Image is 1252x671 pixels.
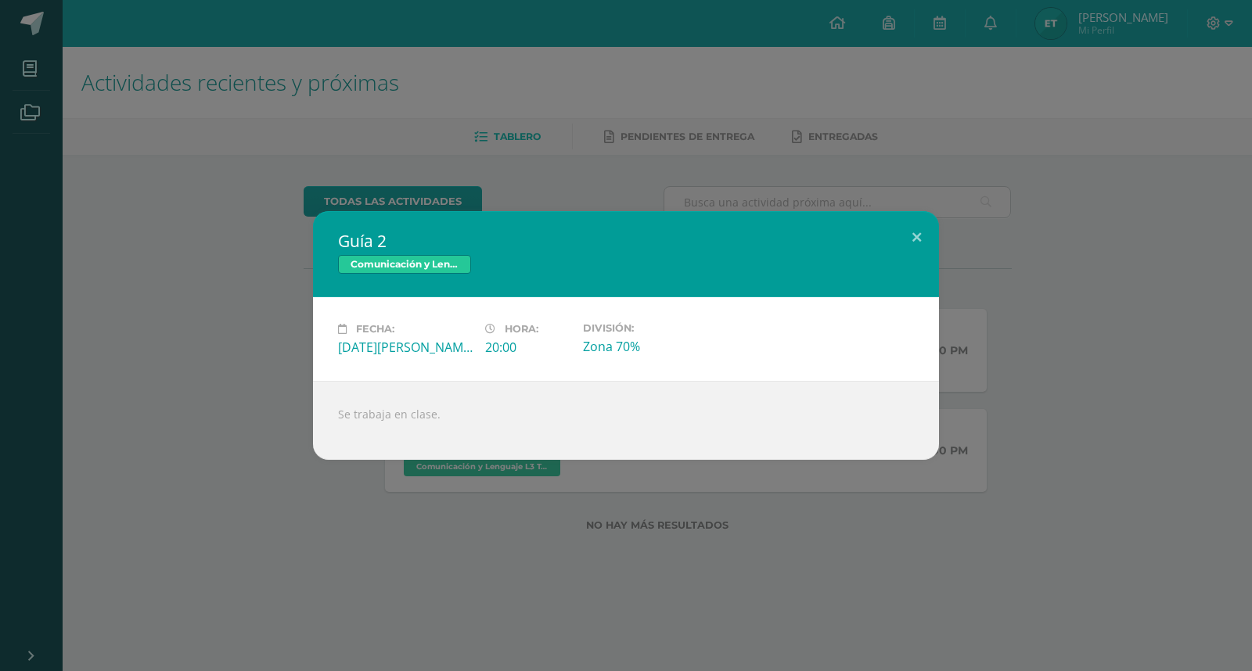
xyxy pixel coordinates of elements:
[338,255,471,274] span: Comunicación y Lenguaje L3 Terce Idioma
[485,339,570,356] div: 20:00
[356,323,394,335] span: Fecha:
[313,381,939,460] div: Se trabaja en clase.
[894,211,939,264] button: Close (Esc)
[583,338,718,355] div: Zona 70%
[338,339,473,356] div: [DATE][PERSON_NAME]
[338,230,914,252] h2: Guía 2
[583,322,718,334] label: División:
[505,323,538,335] span: Hora:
